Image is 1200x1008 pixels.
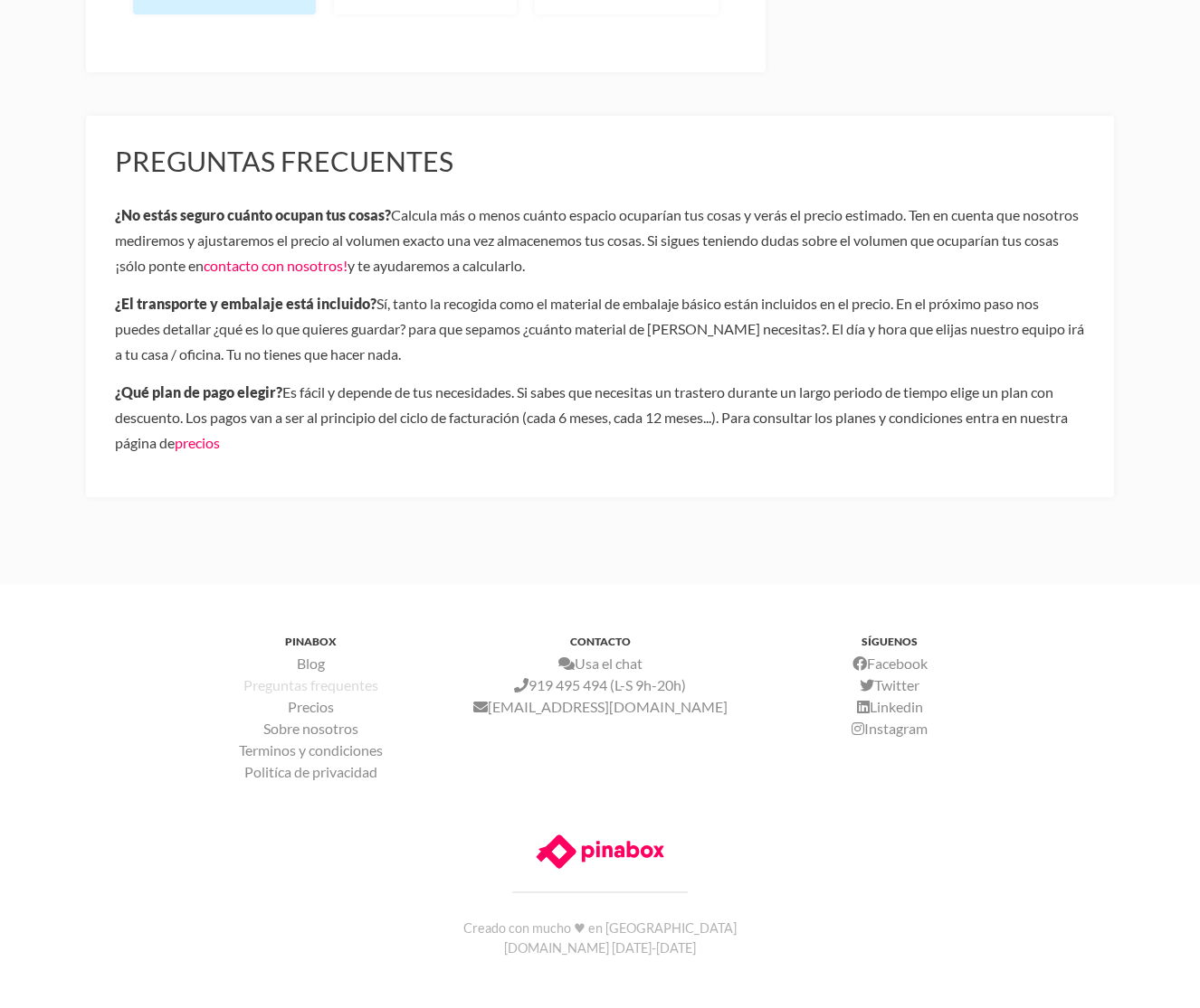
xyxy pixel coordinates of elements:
a: Terminos y condiciones [239,741,383,758]
iframe: Chat Widget [874,755,1200,1008]
a: Usa el chat [558,655,643,672]
a: Linkedin [857,698,923,715]
p: [DOMAIN_NAME] [DATE]-[DATE] [372,938,828,958]
a: Facebook [852,655,928,672]
div: Widget de chat [874,755,1200,1008]
a: contacto con nosotros! [204,257,348,274]
p: Es fácil y depende de tus necesidades. Si sabes que necesitas un trastero durante un largo period... [115,380,1085,456]
a: Politíca de privacidad [244,763,377,780]
a: precios [175,434,220,451]
b: ¿No estás seguro cuánto ocupan tus cosas? [115,206,391,223]
a: Blog [297,655,325,672]
p: Sí, tanto la recogida como el material de embalaje básico están incluidos en el precio. En el pró... [115,291,1085,367]
h3: SÍGUENOS [745,635,1034,648]
a: Preguntas frequentes [243,676,378,693]
a: 919 495 494 (L-S 9h-20h) [514,676,686,693]
h3: PINABOX [166,635,455,648]
p: Creado con mucho ♥ en [GEOGRAPHIC_DATA] [372,919,828,938]
h3: Preguntas frecuentes [115,145,1085,179]
p: Calcula más o menos cuánto espacio ocuparían tus cosas y verás el precio estimado. Ten en cuenta ... [115,203,1085,278]
h3: CONTACTO [455,635,745,648]
a: [EMAIL_ADDRESS][DOMAIN_NAME] [473,698,728,715]
b: ¿Qué plan de pago elegir? [115,383,282,400]
a: Instagram [852,720,928,737]
b: ¿El transporte y embalaje está incluido? [115,295,376,312]
a: Precios [288,698,334,715]
a: Sobre nosotros [263,720,358,737]
a: Twitter [860,676,919,693]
